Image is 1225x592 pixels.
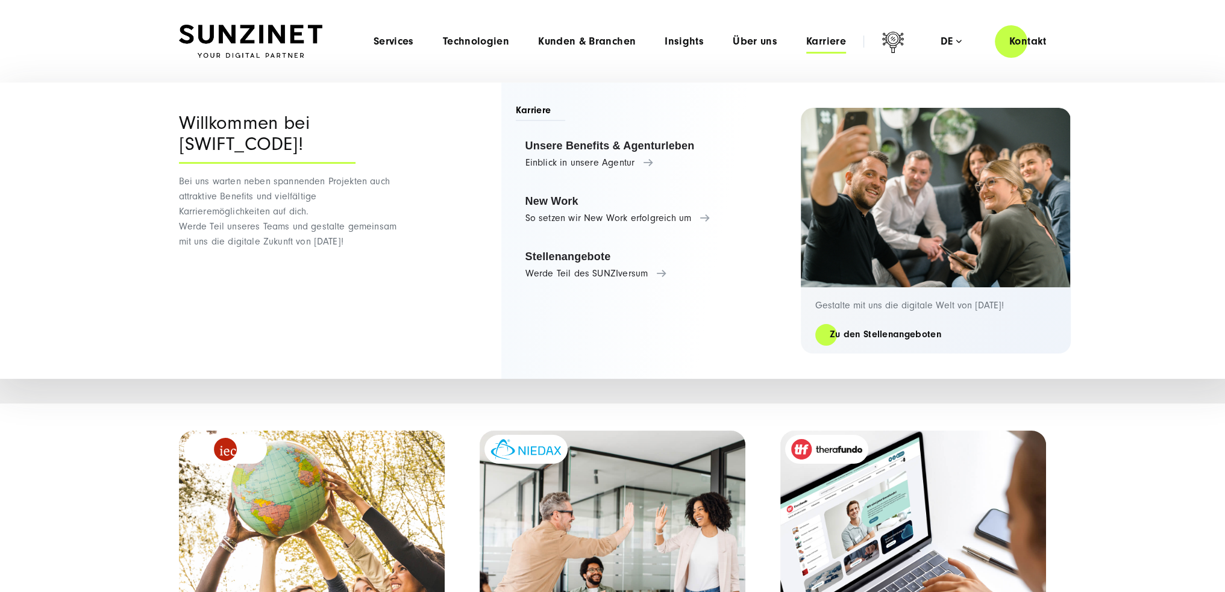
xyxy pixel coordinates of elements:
[801,108,1071,287] img: Digitalagentur und Internetagentur SUNZINET: 2 Frauen 3 Männer, die ein Selfie machen bei
[665,36,704,48] a: Insights
[516,104,566,121] span: Karriere
[941,36,962,48] div: de
[806,36,846,48] a: Karriere
[538,36,636,48] a: Kunden & Branchen
[214,438,237,461] img: logo_IEC
[791,439,862,460] img: therafundo_10-2024_logo_2c
[733,36,777,48] a: Über uns
[815,328,956,341] a: Zu den Stellenangeboten
[374,36,414,48] a: Services
[490,439,562,460] img: niedax-logo
[179,25,322,58] img: SUNZINET Full Service Digital Agentur
[179,113,356,164] div: Willkommen bei [SWIFT_CODE]!
[516,187,772,232] a: New Work So setzen wir New Work erfolgreich um
[516,131,772,177] a: Unsere Benefits & Agenturleben Einblick in unsere Agentur
[443,36,509,48] a: Technologien
[179,174,405,249] p: Bei uns warten neben spannenden Projekten auch attraktive Benefits und vielfältige Karrieremöglic...
[815,299,1056,311] p: Gestalte mit uns die digitale Welt von [DATE]!
[995,24,1061,58] a: Kontakt
[516,242,772,288] a: Stellenangebote Werde Teil des SUNZIversum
